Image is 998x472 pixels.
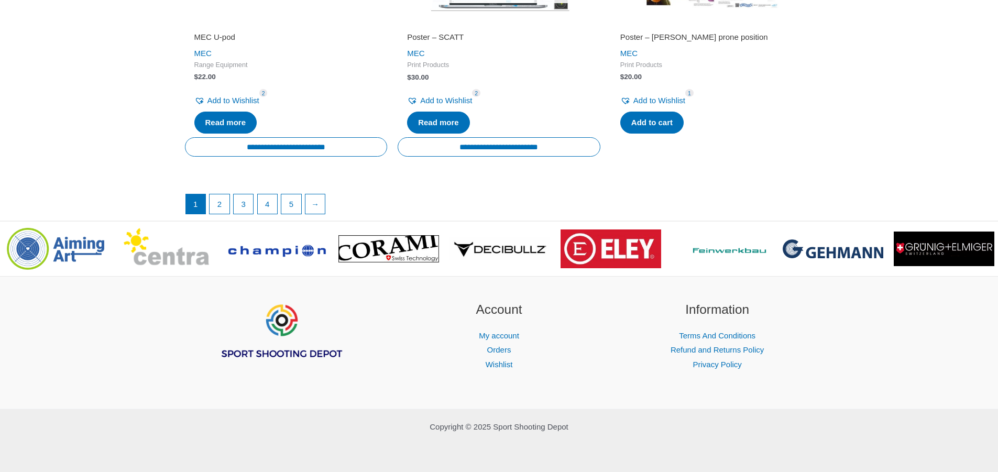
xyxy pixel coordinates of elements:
[620,17,804,30] iframe: Customer reviews powered by Trustpilot
[194,73,216,81] bdi: 22.00
[621,300,814,320] h2: Information
[185,300,377,385] aside: Footer Widget 1
[620,93,685,108] a: Add to Wishlist
[621,328,814,372] nav: Information
[403,300,595,372] aside: Footer Widget 2
[407,61,591,70] span: Print Products
[407,73,429,81] bdi: 30.00
[194,32,378,42] h2: MEC U-pod
[486,360,513,369] a: Wishlist
[407,49,424,58] a: MEC
[407,73,411,81] span: $
[185,194,814,220] nav: Product Pagination
[194,93,259,108] a: Add to Wishlist
[620,73,624,81] span: $
[185,420,814,434] p: Copyright © 2025 Sport Shooting Depot
[186,194,206,214] span: Page 1
[620,32,804,42] h2: Poster – [PERSON_NAME] prone position
[620,32,804,46] a: Poster – [PERSON_NAME] prone position
[671,345,764,354] a: Refund and Returns Policy
[407,93,472,108] a: Add to Wishlist
[685,89,694,97] span: 1
[194,112,257,134] a: Read more about “MEC U-pod”
[234,194,254,214] a: Page 3
[620,112,684,134] a: Add to cart: “Poster - Ivana Maksimovic prone position”
[479,331,519,340] a: My account
[620,61,804,70] span: Print Products
[258,194,278,214] a: Page 4
[281,194,301,214] a: Page 5
[403,300,595,320] h2: Account
[194,32,378,46] a: MEC U-pod
[210,194,229,214] a: Page 2
[487,345,511,354] a: Orders
[693,360,741,369] a: Privacy Policy
[207,96,259,105] span: Add to Wishlist
[633,96,685,105] span: Add to Wishlist
[561,229,661,269] img: brand logo
[194,49,212,58] a: MEC
[472,89,480,97] span: 2
[420,96,472,105] span: Add to Wishlist
[259,89,268,97] span: 2
[194,73,199,81] span: $
[194,61,378,70] span: Range Equipment
[194,17,378,30] iframe: Customer reviews powered by Trustpilot
[305,194,325,214] a: →
[407,17,591,30] iframe: Customer reviews powered by Trustpilot
[403,328,595,372] nav: Account
[407,32,591,42] h2: Poster – SCATT
[621,300,814,372] aside: Footer Widget 3
[407,112,470,134] a: Read more about “Poster - SCATT”
[620,73,642,81] bdi: 20.00
[620,49,638,58] a: MEC
[679,331,755,340] a: Terms And Conditions
[407,32,591,46] a: Poster – SCATT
